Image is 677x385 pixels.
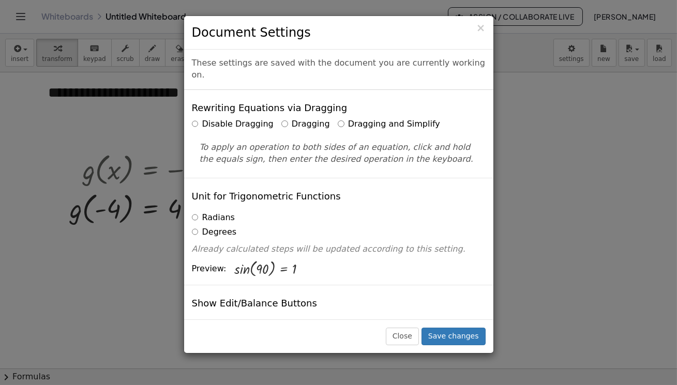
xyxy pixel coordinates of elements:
[192,298,317,309] h4: Show Edit/Balance Buttons
[192,103,348,113] h4: Rewriting Equations via Dragging
[192,212,235,224] label: Radians
[192,191,341,202] h4: Unit for Trigonometric Functions
[192,118,274,130] label: Disable Dragging
[338,120,344,127] input: Dragging and Simplify
[338,118,440,130] label: Dragging and Simplify
[192,228,199,235] input: Degrees
[192,120,199,127] input: Disable Dragging
[476,23,486,34] button: Close
[192,243,486,255] p: Already calculated steps will be updated according to this setting.
[281,118,330,130] label: Dragging
[192,263,227,275] span: Preview:
[184,50,493,90] div: These settings are saved with the document you are currently working on.
[200,142,478,165] p: To apply an operation to both sides of an equation, click and hold the equals sign, then enter th...
[476,22,486,34] span: ×
[422,328,486,345] button: Save changes
[281,120,288,127] input: Dragging
[192,317,313,329] label: Show Edit/Balance Buttons
[192,214,199,221] input: Radians
[192,226,237,238] label: Degrees
[386,328,419,345] button: Close
[192,24,486,41] h3: Document Settings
